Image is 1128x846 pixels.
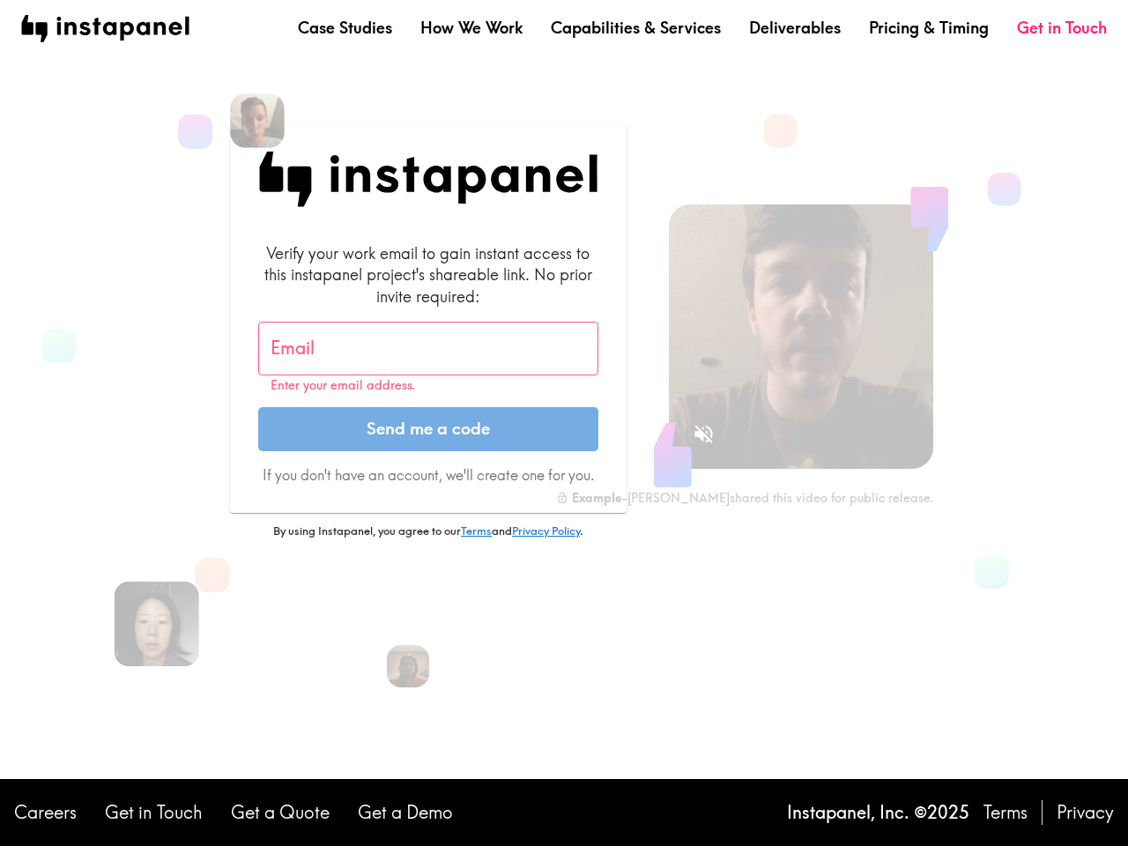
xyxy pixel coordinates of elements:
img: Rennie [115,582,199,666]
p: Instapanel, Inc. © 2025 [787,800,969,825]
img: Trish [387,645,429,687]
img: Instapanel [258,152,598,207]
a: Capabilities & Services [551,17,721,39]
p: Enter your email address. [271,378,586,393]
a: Get a Quote [231,800,330,825]
a: How We Work [420,17,523,39]
a: Privacy Policy [512,523,580,538]
a: Get in Touch [1017,17,1107,39]
a: Get a Demo [358,800,453,825]
img: instapanel [21,15,189,42]
a: Privacy [1057,800,1114,825]
p: By using Instapanel, you agree to our and . [230,523,627,539]
button: Sound is off [685,415,723,453]
a: Case Studies [298,17,392,39]
a: Terms [461,523,492,538]
a: Pricing & Timing [869,17,989,39]
div: Verify your work email to gain instant access to this instapanel project's shareable link. No pri... [258,242,598,308]
a: Terms [983,800,1028,825]
div: - [PERSON_NAME] shared this video for public release. [556,490,933,506]
img: Eric [230,93,285,148]
a: Careers [14,800,77,825]
a: Deliverables [749,17,841,39]
a: Get in Touch [105,800,203,825]
button: Send me a code [258,407,598,451]
p: If you don't have an account, we'll create one for you. [258,465,598,485]
b: Example [572,490,621,506]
